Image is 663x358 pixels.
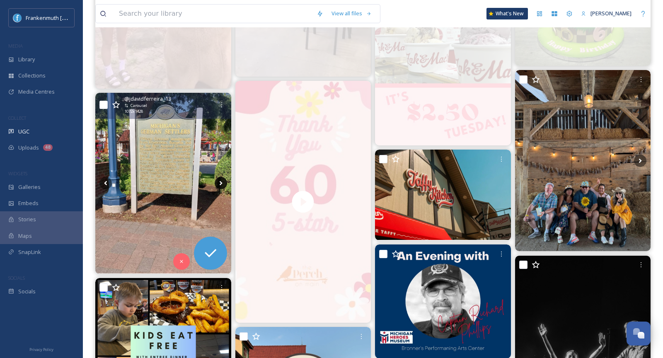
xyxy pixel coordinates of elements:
[18,72,46,80] span: Collections
[18,232,32,240] span: Maps
[375,150,511,240] img: #photography #frankenmuth #taffy 🍬
[29,344,53,354] a: Privacy Policy
[486,8,528,19] a: What's New
[327,5,376,22] a: View all files
[95,93,231,273] img: One city, 3 countries 🇩🇪🇺🇸🇨🇦 . . . . #frankenmuth #vacation #summer #landscape #germany #usa #canada
[18,183,41,191] span: Galleries
[124,95,171,103] span: @ jdavidferreira_13
[43,144,53,151] div: 48
[18,199,39,207] span: Embeds
[8,115,26,121] span: COLLECT
[18,288,36,295] span: Socials
[577,5,636,22] a: [PERSON_NAME]
[18,215,36,223] span: Stories
[18,144,39,152] span: Uploads
[515,70,651,251] img: 🌻🐝…. #frankenmuth #sunflowerfestival #sunflower #michigan #grandpatinysfarm
[18,88,55,96] span: Media Centres
[590,10,632,17] span: [PERSON_NAME]
[18,56,35,63] span: Library
[124,109,143,114] span: 1072 x 1428
[115,5,312,23] input: Search your library
[29,347,53,352] span: Privacy Policy
[235,81,371,322] img: thumbnail
[13,14,22,22] img: Social%20Media%20PFP%202025.jpg
[8,275,25,281] span: SOCIALS
[26,14,88,22] span: Frankenmuth [US_STATE]
[8,170,27,177] span: WIDGETS
[131,103,147,109] span: Carousel
[18,128,29,135] span: UGC
[18,248,41,256] span: SnapLink
[8,43,23,49] span: MEDIA
[627,322,651,346] button: Open Chat
[375,10,511,145] img: 🍦 Tasty Tuesday is back at Zak & Mac’s! 🍦 Beat the heat and treat yourself to delicious ice cream...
